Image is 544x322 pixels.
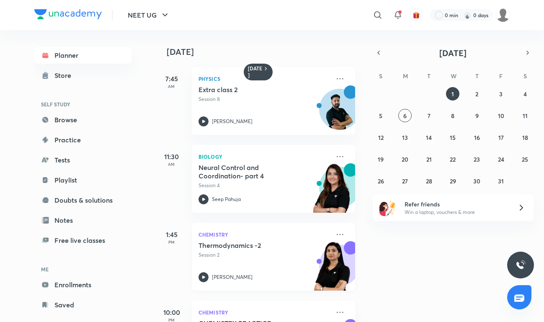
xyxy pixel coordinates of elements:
[403,112,407,120] abbr: October 6, 2025
[499,90,503,98] abbr: October 3, 2025
[34,172,131,188] a: Playlist
[470,131,484,144] button: October 16, 2025
[470,109,484,122] button: October 9, 2025
[34,131,131,148] a: Practice
[427,72,431,80] abbr: Tuesday
[405,200,508,209] h6: Refer friends
[374,174,387,188] button: October 26, 2025
[155,162,188,167] p: AM
[413,11,420,19] img: avatar
[496,8,510,22] img: Disha C
[451,72,456,80] abbr: Wednesday
[446,87,459,100] button: October 1, 2025
[155,152,188,162] h5: 11:30
[522,155,528,163] abbr: October 25, 2025
[403,72,408,80] abbr: Monday
[498,155,504,163] abbr: October 24, 2025
[422,109,436,122] button: October 7, 2025
[34,212,131,229] a: Notes
[374,109,387,122] button: October 5, 2025
[498,112,504,120] abbr: October 10, 2025
[199,241,303,250] h5: Thermodynamics -2
[379,72,382,80] abbr: Sunday
[155,74,188,84] h5: 7:45
[378,134,384,142] abbr: October 12, 2025
[523,112,528,120] abbr: October 11, 2025
[398,109,412,122] button: October 6, 2025
[398,131,412,144] button: October 13, 2025
[422,131,436,144] button: October 14, 2025
[167,47,364,57] h4: [DATE]
[199,74,330,84] p: Physics
[446,109,459,122] button: October 8, 2025
[494,174,508,188] button: October 31, 2025
[309,163,355,221] img: unacademy
[402,177,408,185] abbr: October 27, 2025
[398,174,412,188] button: October 27, 2025
[379,199,396,216] img: referral
[398,152,412,166] button: October 20, 2025
[450,134,456,142] abbr: October 15, 2025
[402,155,408,163] abbr: October 20, 2025
[402,134,408,142] abbr: October 13, 2025
[426,177,432,185] abbr: October 28, 2025
[374,152,387,166] button: October 19, 2025
[498,134,504,142] abbr: October 17, 2025
[34,9,102,19] img: Company Logo
[446,131,459,144] button: October 15, 2025
[155,240,188,245] p: PM
[155,229,188,240] h5: 1:45
[34,9,102,21] a: Company Logo
[450,155,456,163] abbr: October 22, 2025
[199,182,330,189] p: Session 4
[199,163,303,180] h5: Neural Control and Coordination- part 4
[450,177,456,185] abbr: October 29, 2025
[212,118,253,125] p: [PERSON_NAME]
[123,7,175,23] button: NEET UG
[439,47,467,59] span: [DATE]
[248,65,263,79] h6: [DATE]
[451,90,454,98] abbr: October 1, 2025
[34,276,131,293] a: Enrollments
[518,87,532,100] button: October 4, 2025
[470,87,484,100] button: October 2, 2025
[212,273,253,281] p: [PERSON_NAME]
[34,192,131,209] a: Doubts & solutions
[34,47,131,64] a: Planner
[475,72,479,80] abbr: Thursday
[523,90,527,98] abbr: October 4, 2025
[34,262,131,276] h6: ME
[34,232,131,249] a: Free live classes
[494,109,508,122] button: October 10, 2025
[199,229,330,240] p: Chemistry
[212,196,241,203] p: Seep Pahuja
[518,131,532,144] button: October 18, 2025
[374,131,387,144] button: October 12, 2025
[199,251,330,259] p: Session 2
[155,84,188,89] p: AM
[518,152,532,166] button: October 25, 2025
[199,307,330,317] p: Chemistry
[199,95,330,103] p: Session 8
[422,152,436,166] button: October 21, 2025
[410,8,423,22] button: avatar
[446,152,459,166] button: October 22, 2025
[516,260,526,270] img: ttu
[320,93,360,134] img: Avatar
[428,112,431,120] abbr: October 7, 2025
[405,209,508,216] p: Win a laptop, vouchers & more
[379,112,382,120] abbr: October 5, 2025
[378,155,384,163] abbr: October 19, 2025
[309,241,355,299] img: unacademy
[446,174,459,188] button: October 29, 2025
[518,109,532,122] button: October 11, 2025
[474,134,480,142] abbr: October 16, 2025
[523,72,527,80] abbr: Saturday
[34,296,131,313] a: Saved
[384,47,522,59] button: [DATE]
[378,177,384,185] abbr: October 26, 2025
[34,67,131,84] a: Store
[426,134,432,142] abbr: October 14, 2025
[155,307,188,317] h5: 10:00
[475,90,478,98] abbr: October 2, 2025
